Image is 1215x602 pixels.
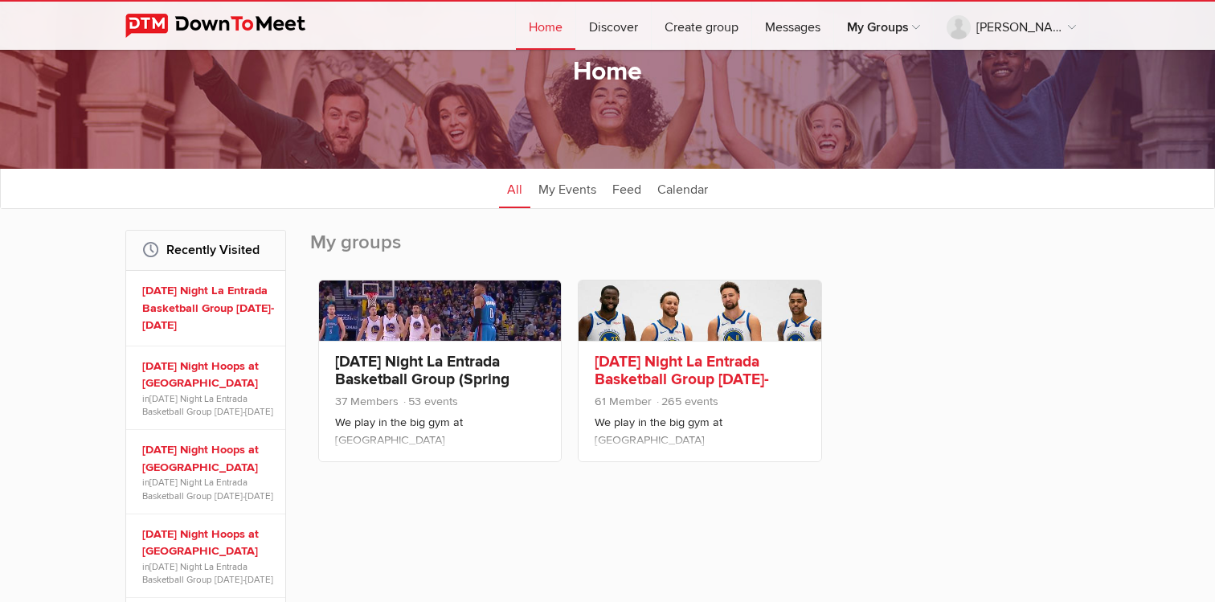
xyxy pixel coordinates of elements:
span: in [142,560,274,586]
p: We play in the big gym at [GEOGRAPHIC_DATA] ([STREET_ADDRESS][PERSON_NAME]) at 8:30p-10:00p. Plea... [595,414,804,494]
a: [DATE] Night La Entrada Basketball Group [DATE]-[DATE] [142,561,273,585]
p: We play in the big gym at [GEOGRAPHIC_DATA] ([STREET_ADDRESS][PERSON_NAME]) at 8:30p-10:00p. Plea... [335,414,545,494]
img: DownToMeet [125,14,330,38]
a: Discover [576,2,651,50]
a: Messages [752,2,833,50]
h2: Recently Visited [142,231,269,269]
a: Home [516,2,575,50]
a: [DATE] Night La Entrada Basketball Group [DATE]-[DATE] [142,282,274,334]
a: Feed [604,168,649,208]
span: 53 events [402,395,458,408]
h1: Home [573,55,642,89]
h2: My groups [310,230,1090,272]
a: [PERSON_NAME] [934,2,1089,50]
a: [DATE] Night La Entrada Basketball Group [DATE]-[DATE] [595,352,769,407]
span: 37 Members [335,395,399,408]
a: [DATE] Night La Entrada Basketball Group (Spring 2022) [335,352,509,407]
a: All [499,168,530,208]
a: Create group [652,2,751,50]
a: My Groups [834,2,933,50]
a: [DATE] Night Hoops at [GEOGRAPHIC_DATA] [142,358,274,392]
span: in [142,476,274,502]
a: [DATE] Night La Entrada Basketball Group [DATE]-[DATE] [142,393,273,417]
span: 265 events [655,395,718,408]
a: My Events [530,168,604,208]
span: in [142,392,274,418]
a: [DATE] Night Hoops at [GEOGRAPHIC_DATA] [142,526,274,560]
a: [DATE] Night Hoops at [GEOGRAPHIC_DATA] [142,441,274,476]
span: 61 Member [595,395,652,408]
a: [DATE] Night La Entrada Basketball Group [DATE]-[DATE] [142,477,273,501]
a: Calendar [649,168,716,208]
